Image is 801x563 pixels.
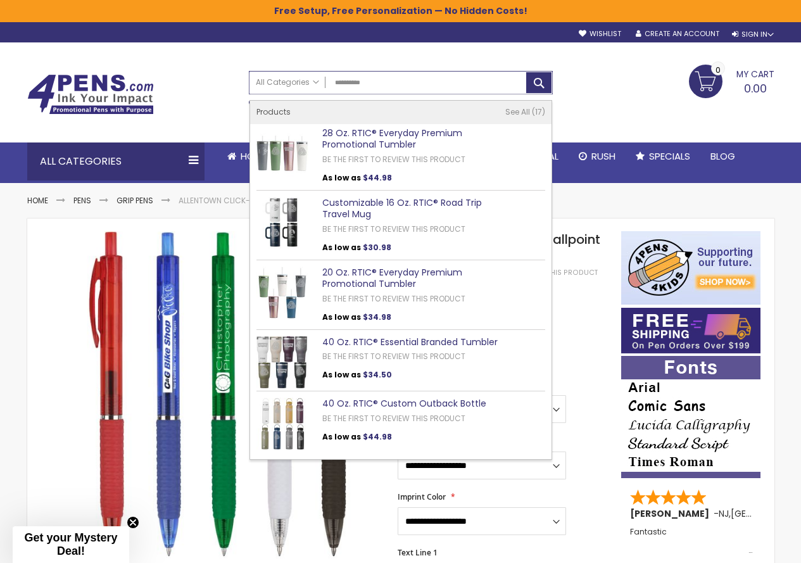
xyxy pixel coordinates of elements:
span: NJ [719,507,729,520]
a: Be the first to review this product [322,293,465,304]
span: 0.00 [744,80,767,96]
div: Get your Mystery Deal!Close teaser [13,526,129,563]
span: $30.98 [363,242,391,253]
span: See All [505,106,530,117]
a: See All 17 [505,107,545,117]
a: 40 Oz. RTIC® Custom Outback Bottle [322,397,486,410]
button: Close teaser [127,516,139,529]
a: Wishlist [579,29,621,39]
a: Blog [700,142,745,170]
span: As low as [322,242,361,253]
div: Fantastic [630,528,753,555]
iframe: Google Customer Reviews [697,529,801,563]
span: Blog [710,149,735,163]
img: font-personalization-examples [621,356,760,478]
img: 4Pens Custom Pens and Promotional Products [27,74,154,115]
img: Customizable 16 Oz. RTIC® Road Trip Travel Mug [256,197,308,249]
a: 28 Oz. RTIC® Everyday Premium Promotional Tumbler [322,127,462,151]
a: 0.00 0 [689,65,774,96]
span: $34.98 [363,312,391,322]
a: Be the first to review this product [322,351,465,362]
span: Home [241,149,267,163]
a: Pens [73,195,91,206]
span: $34.50 [363,369,392,380]
div: Sign In [732,30,774,39]
span: Imprint Color [398,491,446,502]
a: 40 Oz. RTIC® Essential Branded Tumbler [322,336,498,348]
span: Products [256,106,291,117]
span: Specials [649,149,690,163]
span: As low as [322,312,361,322]
span: All Categories [256,77,319,87]
img: Allentown Click-Action Ballpoint Pen [53,230,381,559]
img: 20 Oz. RTIC® Everyday Premium Promotional Tumbler [256,267,308,319]
span: $44.98 [363,172,392,183]
a: Be the first to review this product [322,224,465,234]
span: 17 [532,106,545,117]
img: Free shipping on orders over $199 [621,308,760,353]
span: Get your Mystery Deal! [24,531,117,557]
span: Rush [591,149,615,163]
img: 28 Oz. RTIC® Everyday Premium Promotional Tumbler [256,127,308,179]
div: Free shipping on pen orders over $199 [446,94,553,120]
a: Home [27,195,48,206]
a: 20 Oz. RTIC® Everyday Premium Promotional Tumbler [322,266,462,291]
span: Text Line 1 [398,547,438,558]
span: [PERSON_NAME] [630,507,714,520]
li: Allentown Click-Action Ballpoint Pen [179,196,332,206]
a: All Categories [249,72,325,92]
span: As low as [322,172,361,183]
img: 40 Oz. RTIC® Custom Outback Bottle [256,398,308,450]
img: 4pens 4 kids [621,231,760,305]
a: Home [217,142,277,170]
span: 0 [716,64,721,76]
a: Specials [626,142,700,170]
img: 40 Oz. RTIC® Essential Branded Tumbler [256,336,308,388]
a: Create an Account [636,29,719,39]
a: Rush [569,142,626,170]
span: As low as [322,369,361,380]
a: Be the first to review this product [322,413,465,424]
a: Grip Pens [117,195,153,206]
span: $44.98 [363,431,392,442]
a: Customizable 16 Oz. RTIC® Road Trip Travel Mug [322,196,482,221]
a: Be the first to review this product [322,154,465,165]
div: All Categories [27,142,205,180]
span: As low as [322,431,361,442]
